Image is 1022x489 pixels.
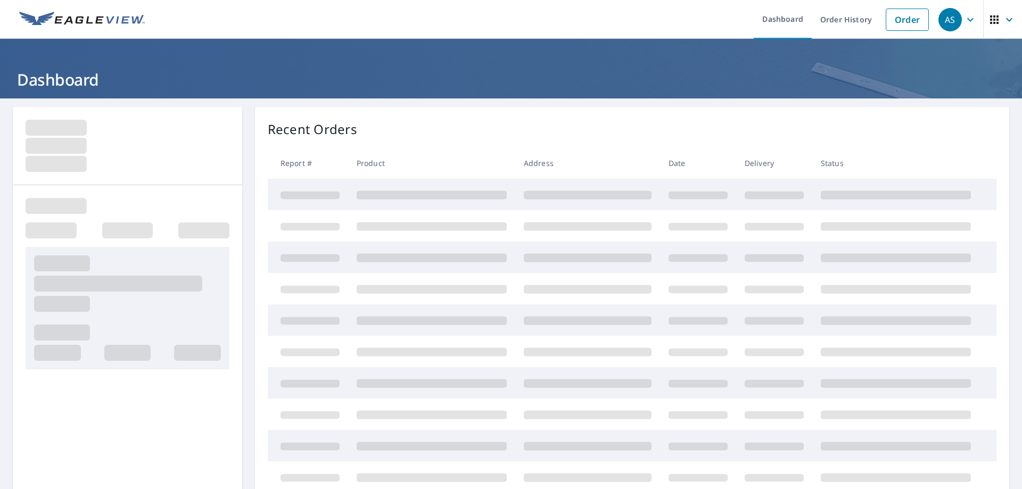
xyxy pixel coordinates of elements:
th: Delivery [736,147,812,179]
a: Order [886,9,929,31]
h1: Dashboard [13,69,1009,90]
img: EV Logo [19,12,145,28]
th: Product [348,147,515,179]
th: Report # [268,147,348,179]
th: Date [660,147,736,179]
div: AS [938,8,962,31]
th: Status [812,147,979,179]
th: Address [515,147,660,179]
p: Recent Orders [268,120,357,139]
